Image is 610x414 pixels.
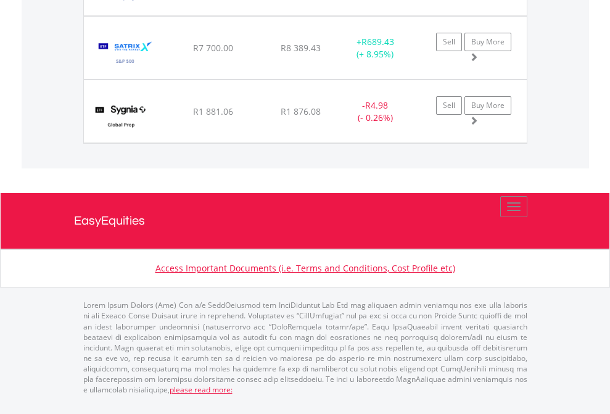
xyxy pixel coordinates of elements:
[464,33,511,51] a: Buy More
[90,96,152,139] img: TFSA.SYGP.png
[436,96,462,115] a: Sell
[361,36,394,48] span: R689.43
[365,99,388,111] span: R4.98
[337,36,414,60] div: + (+ 8.95%)
[464,96,511,115] a: Buy More
[83,300,527,395] p: Lorem Ipsum Dolors (Ame) Con a/e SeddOeiusmod tem InciDiduntut Lab Etd mag aliquaen admin veniamq...
[193,42,233,54] span: R7 700.00
[90,32,161,76] img: TFSA.STX500.png
[74,193,537,249] a: EasyEquities
[281,106,321,117] span: R1 876.08
[155,262,455,274] a: Access Important Documents (i.e. Terms and Conditions, Cost Profile etc)
[436,33,462,51] a: Sell
[193,106,233,117] span: R1 881.06
[337,99,414,124] div: - (- 0.26%)
[170,384,233,395] a: please read more:
[281,42,321,54] span: R8 389.43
